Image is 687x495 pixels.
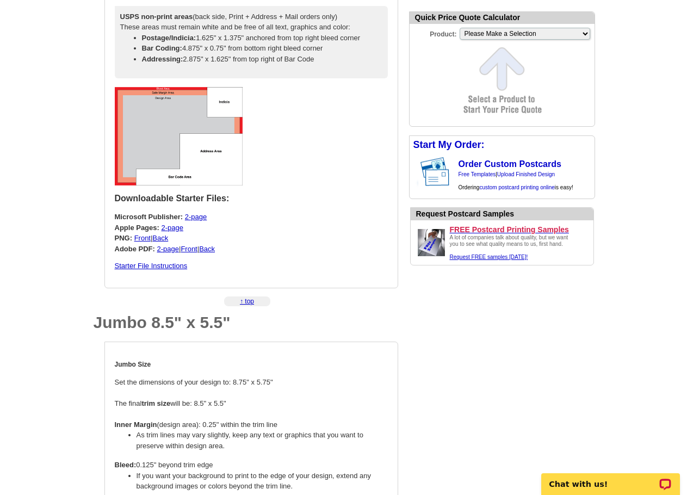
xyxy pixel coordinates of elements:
img: post card showing stamp and address area [418,154,457,190]
li: If you want your background to print to the edge of your design, extend any background images or ... [137,471,388,492]
label: Product: [410,27,459,39]
strong: PNG: [115,234,133,242]
strong: Addressing: [142,55,183,63]
a: FREE Postcard Printing Samples [450,225,589,234]
strong: USPS non-print areas [120,13,193,21]
iframe: LiveChat chat widget [534,461,687,495]
a: Back [199,245,215,253]
div: Quick Price Quote Calculator [410,12,595,24]
a: Order Custom Postcards [459,159,561,169]
strong: Adobe PDF: [115,245,155,253]
a: 2-page [185,213,207,221]
div: Request Postcard Samples [416,208,593,220]
strong: trim size [141,399,170,407]
li: 2.875" x 1.625" from top right of Bar Code [142,54,382,65]
a: ↑ top [240,298,254,305]
img: regular postcard starter files [115,87,243,185]
h1: Jumbo 8.5" x 5.5" [94,314,398,331]
a: 2-page [157,245,179,253]
a: Front [181,245,197,253]
a: Back [152,234,168,242]
p: | | | [115,212,388,254]
img: Upload a design ready to be printed [415,226,448,259]
a: custom postcard printing online [479,184,554,190]
li: As trim lines may vary slightly, keep any text or graphics that you want to preserve within desig... [137,430,388,451]
img: background image for postcard [410,154,418,190]
strong: Postage/Indicia: [142,34,196,42]
div: (back side, Print + Address + Mail orders only) These areas must remain white and be free of all ... [115,6,388,79]
a: Upload Finished Design [497,171,555,177]
span: | Ordering is easy! [459,171,573,190]
a: Request FREE samples [DATE]! [450,254,528,260]
h4: Jumbo Size [115,361,388,368]
strong: Apple Pages: [115,224,159,232]
strong: Downloadable Starter Files: [115,194,230,203]
li: 4.875" x 0.75" from bottom right bleed corner [142,43,382,54]
div: Start My Order: [410,136,595,154]
div: A lot of companies talk about quality, but we want you to see what quality means to us, first hand. [450,234,575,261]
a: Free Templates [459,171,496,177]
strong: Inner Margin [115,420,157,429]
a: Front [134,234,151,242]
li: 1.625" x 1.375" anchored from top right bleed corner [142,33,382,44]
strong: Microsoft Publisher: [115,213,183,221]
strong: Bar Coding: [142,44,182,52]
a: Starter File Instructions [115,262,188,270]
strong: Bleed: [115,461,137,469]
a: 2-page [161,224,183,232]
